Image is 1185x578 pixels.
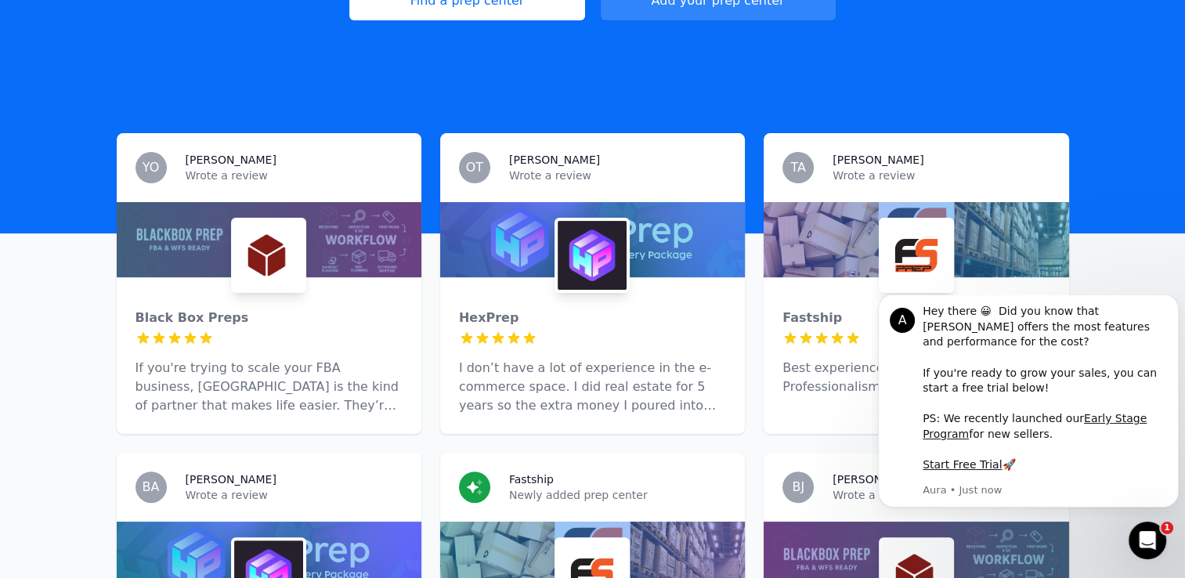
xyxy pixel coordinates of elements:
a: TA[PERSON_NAME]Wrote a reviewFastshipFastshipBest experience with them. Good Professionalism and ... [764,133,1068,434]
iframe: Intercom notifications message [872,295,1185,517]
h3: [PERSON_NAME] [186,471,276,487]
span: 1 [1161,522,1173,534]
div: Message content [51,9,295,186]
p: I don’t have a lot of experience in the e-commerce space. I did real estate for 5 years so the ex... [459,359,726,415]
h3: [PERSON_NAME] [833,152,923,168]
h3: [PERSON_NAME] [833,471,923,487]
p: Wrote a review [833,168,1050,183]
div: Fastship [782,309,1050,327]
span: TA [790,161,805,174]
img: Black Box Preps [234,221,303,290]
h3: [PERSON_NAME] [186,152,276,168]
h3: Fastship [509,471,554,487]
p: Message from Aura, sent Just now [51,188,295,202]
div: Hey there 😀 Did you know that [PERSON_NAME] offers the most features and performance for the cost... [51,9,295,178]
span: OT [466,161,483,174]
b: 🚀 [130,163,143,175]
h3: [PERSON_NAME] [509,152,600,168]
p: Wrote a review [186,168,403,183]
span: YO [143,161,160,174]
a: Early Stage Program [51,117,275,145]
a: YO[PERSON_NAME]Wrote a reviewBlack Box PrepsBlack Box PrepsIf you're trying to scale your FBA bus... [117,133,421,434]
span: BJ [792,481,804,493]
img: Fastship [882,221,951,290]
p: Wrote a review [509,168,726,183]
iframe: Intercom live chat [1129,522,1166,559]
a: OT[PERSON_NAME]Wrote a reviewHexPrepHexPrepI don’t have a lot of experience in the e-commerce spa... [440,133,745,434]
p: If you're trying to scale your FBA business, [GEOGRAPHIC_DATA] is the kind of partner that makes ... [135,359,403,415]
span: BA [143,481,160,493]
p: Newly added prep center [509,487,726,503]
div: Black Box Preps [135,309,403,327]
p: Wrote a review [186,487,403,503]
a: Start Free Trial [51,163,130,175]
div: Profile image for Aura [18,13,43,38]
img: HexPrep [558,221,627,290]
div: HexPrep [459,309,726,327]
p: Wrote a review [833,487,1050,503]
p: Best experience with them. Good Professionalism and communication [782,359,1050,396]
